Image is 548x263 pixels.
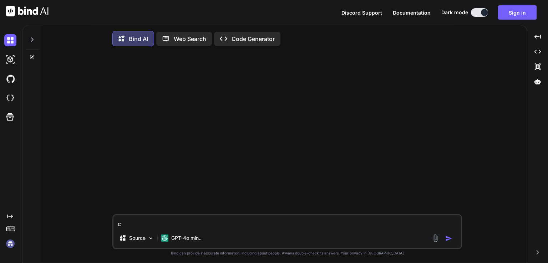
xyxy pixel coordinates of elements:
img: Bind AI [6,6,49,16]
textarea: c [113,215,461,228]
button: Documentation [393,9,431,16]
span: Discord Support [341,10,382,16]
p: GPT-4o min.. [171,234,202,242]
span: Dark mode [441,9,468,16]
button: Sign in [498,5,537,20]
p: Code Generator [232,35,275,43]
img: attachment [431,234,440,242]
p: Bind AI [129,35,148,43]
p: Web Search [174,35,206,43]
span: Documentation [393,10,431,16]
p: Bind can provide inaccurate information, including about people. Always double-check its answers.... [112,251,462,256]
img: darkChat [4,34,16,46]
img: cloudideIcon [4,92,16,104]
img: githubDark [4,73,16,85]
img: Pick Models [148,235,154,241]
img: icon [445,235,452,242]
img: signin [4,238,16,250]
button: Discord Support [341,9,382,16]
img: GPT-4o mini [161,234,168,242]
p: Source [129,234,146,242]
img: darkAi-studio [4,53,16,66]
